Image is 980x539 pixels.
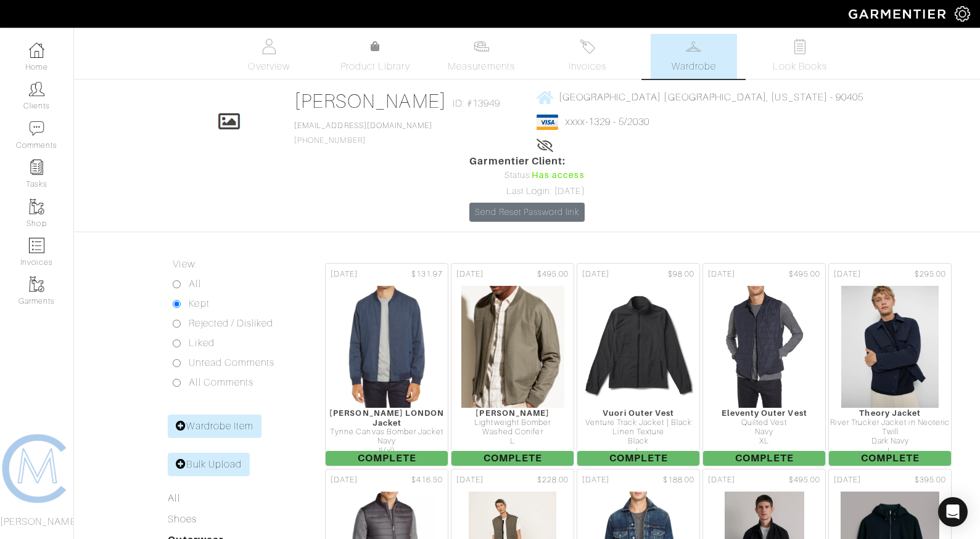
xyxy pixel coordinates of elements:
img: comment-icon-a0a6a9ef722e966f86d9cbdc48e553b5cf19dbc54f86b18d962a5391bc8f6eb6.png [29,121,44,136]
img: visa-934b35602734be37eb7d5d7e5dbcd2044c359bf20a24dc3361ca3fa54326a8a7.png [537,115,558,130]
div: Last Login: [DATE] [469,185,584,198]
a: Bulk Upload [168,453,250,476]
span: $188.00 [663,474,694,486]
label: Unread Comments [189,355,274,370]
span: Garmentier Client: [469,154,584,169]
div: Lightweight Bomber [451,418,574,428]
div: Tynne Canvas Bomber Jacket [326,428,448,437]
img: jVjtvkGrnLAj7Y33xVi52Ebh [461,285,565,408]
a: All [168,493,179,504]
span: $295.00 [915,269,946,280]
span: Complete [829,451,951,466]
a: [DATE] $495.00 Eleventy Outer Vest Quilted Vest Navy XL Complete [701,262,827,468]
span: $98.00 [668,269,694,280]
a: Send Reset Password link [469,203,584,222]
div: Quilted Vest [703,418,825,428]
img: reminder-icon-8004d30b9f0a5d33ae49ab947aed9ed385cf756f9e5892f1edd6e32f2345188e.png [29,160,44,175]
img: garments-icon-b7da505a4dc4fd61783c78ac3ca0ef83fa9d6f193b1c9dc38574b1d14d53ca28.png [29,277,44,292]
span: $495.00 [789,474,820,486]
span: [DATE] [582,269,609,280]
img: clients-icon-6bae9207a08558b7cb47a8932f037763ab4055f8c8b6bfacd5dc20c3e0201464.png [29,81,44,97]
div: Washed Conifer [451,428,574,437]
div: L [829,447,951,456]
img: orders-27d20c2124de7fd6de4e0e44c1d41de31381a507db9b33961299e4e07d508b8c.svg [580,39,595,54]
img: GWVyDMJKynFisMELzxboF755 [577,285,700,408]
span: $495.00 [537,269,569,280]
img: 7VfSL7xC5VQPw41eCtfWaNpJ [724,285,805,408]
div: XL [703,437,825,446]
label: All [189,277,200,291]
span: Wardrobe [672,59,716,74]
span: $395.00 [915,474,946,486]
span: Complete [451,451,574,466]
span: $228.00 [537,474,569,486]
img: garments-icon-b7da505a4dc4fd61783c78ac3ca0ef83fa9d6f193b1c9dc38574b1d14d53ca28.png [29,199,44,214]
a: Product Library [332,39,418,74]
a: Wardrobe Item [168,415,261,438]
img: wardrobe-487a4870c1b7c33e795ec22d11cfc2ed9d08956e64fb3008fe2437562e282088.svg [686,39,701,54]
img: orders-icon-0abe47150d42831381b5fb84f609e132dff9fe21cb692f30cb5eec754e2cba89.png [29,238,44,253]
span: $416.50 [411,474,443,486]
a: [EMAIL_ADDRESS][DOMAIN_NAME] [294,121,432,130]
a: [GEOGRAPHIC_DATA] [GEOGRAPHIC_DATA], [US_STATE] - 90405 [537,89,864,105]
label: View: [173,257,196,272]
span: Look Books [773,59,828,74]
a: [DATE] $98.00 Vuori Outer Vest Venture Track Jacket | Black Linen Texture Black L Complete [575,262,701,468]
label: All Comments [189,375,253,390]
img: todo-9ac3debb85659649dc8f770b8b6100bb5dab4b48dedcbae339e5042a72dfd3cc.svg [792,39,807,54]
span: $131.97 [411,269,443,280]
div: [PERSON_NAME] LONDON Jacket [326,408,448,428]
div: L [577,447,699,456]
div: Vuori Outer Vest [577,408,699,418]
span: Overview [248,59,289,74]
a: [DATE] $495.00 [PERSON_NAME] Lightweight Bomber Washed Conifer L Complete [450,262,575,468]
a: Overview [226,34,312,79]
span: [DATE] [331,269,358,280]
span: [DATE] [834,474,861,486]
div: 5(xl) [326,447,448,456]
span: Measurements [448,59,515,74]
span: [DATE] [708,269,735,280]
span: [DATE] [708,474,735,486]
div: Theory Jacket [829,408,951,418]
span: $495.00 [789,269,820,280]
span: Product Library [340,59,410,74]
a: [PERSON_NAME] [294,90,447,112]
img: K1T8ziCWocsN7tUzieep31HX [344,285,429,408]
div: Navy [703,428,825,437]
label: Liked [189,336,214,351]
a: Invoices [545,34,631,79]
label: Rejected / Disliked [189,316,273,331]
div: River Trucker Jacket in Neoteric Twill [829,418,951,437]
span: Complete [577,451,699,466]
span: [DATE] [331,474,358,486]
span: Invoices [569,59,606,74]
a: Look Books [757,34,843,79]
a: Wardrobe [651,34,737,79]
div: Status: [469,169,584,182]
span: [PHONE_NUMBER] [294,121,432,145]
div: Black [577,437,699,446]
div: Open Intercom Messenger [938,497,968,527]
div: Navy [326,437,448,446]
span: [DATE] [456,269,484,280]
span: ID: #13949 [453,96,501,111]
span: Complete [703,451,825,466]
img: gear-icon-white-bd11855cb880d31180b6d7d6211b90ccbf57a29d726f0c71d8c61bd08dd39cc2.png [955,6,970,22]
div: Venture Track Jacket | Black Linen Texture [577,418,699,437]
span: [DATE] [834,269,861,280]
a: xxxx-1329 - 5/2030 [566,116,650,128]
div: L [451,437,574,446]
a: [DATE] $131.97 [PERSON_NAME] LONDON Jacket Tynne Canvas Bomber Jacket Navy 5(xl) Complete [324,262,450,468]
label: Kept [189,296,209,311]
img: measurements-466bbee1fd09ba9460f595b01e5d73f9e2bff037440d3c8f018324cb6cdf7a4a.svg [474,39,489,54]
div: Dark Navy [829,437,951,446]
a: Measurements [438,34,525,79]
span: [GEOGRAPHIC_DATA] [GEOGRAPHIC_DATA], [US_STATE] - 90405 [559,92,864,103]
a: [DATE] $295.00 Theory Jacket River Trucker Jacket in Neoteric Twill Dark Navy L Complete [827,262,953,468]
div: Eleventy Outer Vest [703,408,825,418]
img: garmentier-logo-header-white-b43fb05a5012e4ada735d5af1a66efaba907eab6374d6393d1fbf88cb4ef424d.png [842,3,955,25]
span: Complete [326,451,448,466]
div: [PERSON_NAME] [451,408,574,418]
span: [DATE] [456,474,484,486]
